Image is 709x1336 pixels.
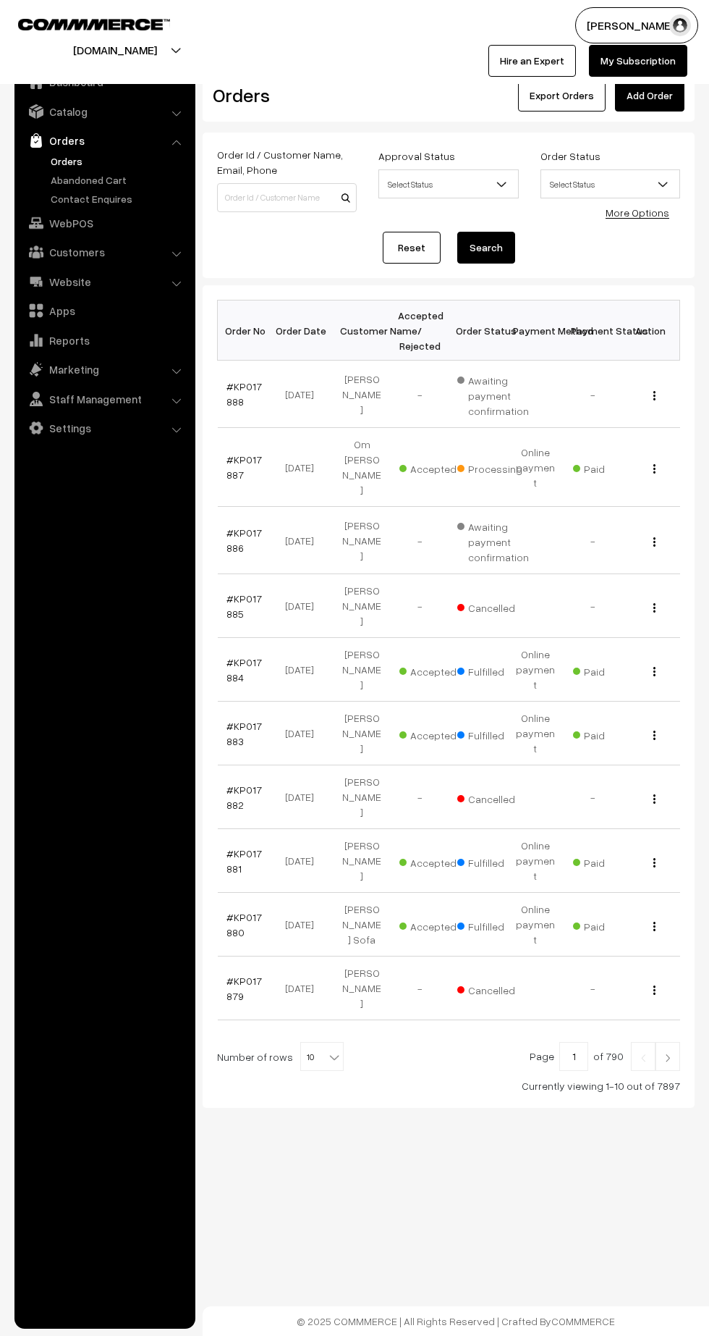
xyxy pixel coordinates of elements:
[383,232,441,264] a: Reset
[593,1050,624,1062] span: of 790
[275,301,333,361] th: Order Date
[540,148,600,164] label: Order Status
[457,915,530,934] span: Fulfilled
[217,183,357,212] input: Order Id / Customer Name / Customer Email / Customer Phone
[217,1049,293,1064] span: Number of rows
[506,638,564,702] td: Online payment
[573,852,645,870] span: Paid
[379,172,517,197] span: Select Status
[457,369,530,419] span: Awaiting payment confirmation
[333,574,391,638] td: [PERSON_NAME]
[575,7,698,43] button: [PERSON_NAME]
[653,922,655,931] img: Menu
[275,574,333,638] td: [DATE]
[226,380,262,408] a: #KP017888
[391,361,449,428] td: -
[457,660,530,679] span: Fulfilled
[606,206,669,219] a: More Options
[573,458,645,476] span: Paid
[457,788,530,807] span: Cancelled
[551,1315,615,1327] a: COMMMERCE
[391,957,449,1020] td: -
[653,464,655,474] img: Menu
[218,301,276,361] th: Order No
[653,537,655,547] img: Menu
[226,783,262,811] a: #KP017882
[226,720,262,747] a: #KP017883
[333,507,391,574] td: [PERSON_NAME]
[506,893,564,957] td: Online payment
[378,169,518,198] span: Select Status
[333,361,391,428] td: [PERSON_NAME]
[615,80,684,112] a: Add Order
[457,597,530,616] span: Cancelled
[18,327,190,353] a: Reports
[564,574,622,638] td: -
[653,794,655,804] img: Menu
[47,191,190,206] a: Contact Enquires
[391,301,449,361] th: Accepted / Rejected
[661,1054,674,1062] img: Right
[457,458,530,476] span: Processing
[573,915,645,934] span: Paid
[275,957,333,1020] td: [DATE]
[47,172,190,188] a: Abandoned Cart
[18,19,170,30] img: COMMMERCE
[226,656,262,684] a: #KP017884
[275,361,333,428] td: [DATE]
[518,80,606,112] button: Export Orders
[391,765,449,829] td: -
[217,147,357,177] label: Order Id / Customer Name, Email, Phone
[275,638,333,702] td: [DATE]
[564,361,622,428] td: -
[333,638,391,702] td: [PERSON_NAME]
[506,702,564,765] td: Online payment
[203,1306,709,1336] footer: © 2025 COMMMERCE | All Rights Reserved | Crafted By
[457,852,530,870] span: Fulfilled
[18,210,190,236] a: WebPOS
[399,458,472,476] span: Accepted
[333,893,391,957] td: [PERSON_NAME] Sofa
[449,301,506,361] th: Order Status
[333,829,391,893] td: [PERSON_NAME]
[275,507,333,574] td: [DATE]
[506,301,564,361] th: Payment Method
[457,724,530,743] span: Fulfilled
[226,911,262,938] a: #KP017880
[226,453,262,481] a: #KP017887
[488,45,576,77] a: Hire an Expert
[573,724,645,743] span: Paid
[506,829,564,893] td: Online payment
[669,14,691,36] img: user
[399,660,472,679] span: Accepted
[275,829,333,893] td: [DATE]
[18,298,190,324] a: Apps
[653,986,655,995] img: Menu
[378,148,455,164] label: Approval Status
[564,765,622,829] td: -
[653,603,655,613] img: Menu
[18,269,190,295] a: Website
[506,428,564,507] td: Online payment
[530,1050,554,1062] span: Page
[22,32,208,68] button: [DOMAIN_NAME]
[333,765,391,829] td: [PERSON_NAME]
[399,724,472,743] span: Accepted
[18,239,190,265] a: Customers
[18,98,190,125] a: Catalog
[18,14,145,32] a: COMMMERCE
[226,526,262,554] a: #KP017886
[18,415,190,441] a: Settings
[18,356,190,382] a: Marketing
[47,154,190,169] a: Orders
[564,507,622,574] td: -
[300,1042,344,1071] span: 10
[457,979,530,998] span: Cancelled
[275,765,333,829] td: [DATE]
[589,45,687,77] a: My Subscription
[226,975,262,1002] a: #KP017879
[399,915,472,934] span: Accepted
[564,301,622,361] th: Payment Status
[333,957,391,1020] td: [PERSON_NAME]
[391,574,449,638] td: -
